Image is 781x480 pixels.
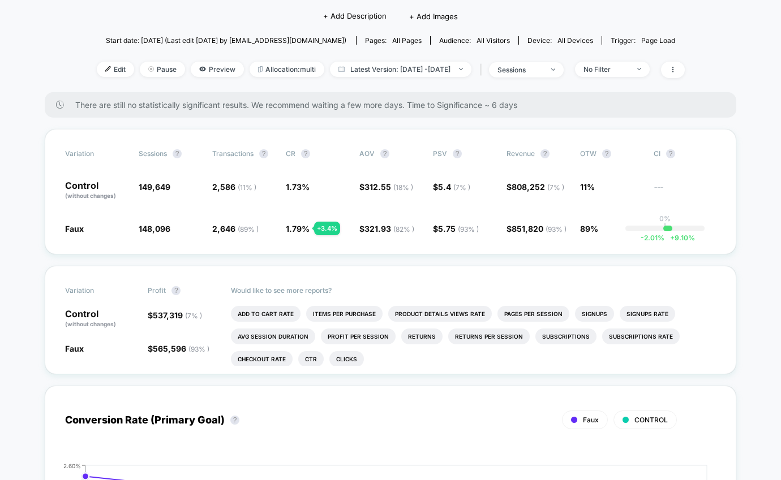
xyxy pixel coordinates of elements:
li: Checkout Rate [231,351,293,367]
li: Product Details Views Rate [388,306,492,322]
span: 1.73 % [286,182,310,192]
button: ? [602,149,611,158]
span: $ [148,344,209,353]
span: 2,646 [212,224,259,233]
span: + Add Images [409,12,458,21]
span: $ [433,182,470,192]
li: Signups Rate [620,306,675,322]
span: Revenue [507,149,535,158]
span: 5.4 [438,182,470,192]
span: (without changes) [65,192,116,199]
span: All Visitors [477,36,510,45]
li: Signups [575,306,614,322]
span: ( 93 % ) [458,225,479,233]
span: $ [507,224,567,233]
span: $ [507,182,564,192]
span: + [670,233,675,242]
span: 5.75 [438,224,479,233]
button: ? [173,149,182,158]
div: Pages: [365,36,422,45]
span: AOV [359,149,375,158]
li: Clicks [329,351,364,367]
img: calendar [338,66,345,72]
span: Variation [65,149,127,158]
span: ( 11 % ) [238,183,256,192]
div: + 3.4 % [314,222,340,235]
li: Profit Per Session [321,328,396,344]
span: Transactions [212,149,254,158]
span: Pause [140,62,185,77]
span: ( 89 % ) [238,225,259,233]
span: ( 93 % ) [546,225,567,233]
span: 11% [580,182,595,192]
span: all devices [557,36,593,45]
span: ( 7 % ) [185,312,202,320]
div: No Filter [583,65,629,73]
span: 148,096 [139,224,170,233]
li: Items Per Purchase [306,306,383,322]
button: ? [259,149,268,158]
p: Control [65,309,136,328]
span: 2,586 [212,182,256,192]
button: ? [301,149,310,158]
span: | [477,62,489,78]
li: Returns [401,328,443,344]
span: Preview [191,62,244,77]
span: ( 7 % ) [547,183,564,192]
span: CONTROL [634,416,668,424]
button: ? [453,149,462,158]
img: end [459,68,463,70]
button: ? [230,416,239,425]
span: 89% [580,224,598,233]
span: Profit [148,286,166,295]
p: | [664,223,666,231]
span: $ [148,310,202,320]
span: $ [433,224,479,233]
span: Device: [518,36,602,45]
span: Start date: [DATE] (Last edit [DATE] by [EMAIL_ADDRESS][DOMAIN_NAME]) [106,36,346,45]
span: Edit [97,62,134,77]
span: ( 93 % ) [188,345,209,353]
span: 1.79 % [286,224,310,233]
li: Avg Session Duration [231,328,315,344]
span: 312.55 [364,182,413,192]
span: + Add Description [323,11,387,22]
span: 149,649 [139,182,170,192]
div: Trigger: [611,36,675,45]
button: ? [380,149,389,158]
span: OTW [580,149,642,158]
div: Audience: [439,36,510,45]
li: Ctr [298,351,324,367]
p: Would like to see more reports? [231,286,716,295]
img: edit [105,66,111,72]
li: Add To Cart Rate [231,306,301,322]
span: $ [359,224,414,233]
span: Latest Version: [DATE] - [DATE] [330,62,471,77]
span: Faux [65,224,84,233]
button: ? [540,149,550,158]
span: Variation [65,286,127,295]
span: 565,596 [153,344,209,353]
p: Control [65,181,127,200]
button: ? [171,286,181,295]
span: $ [359,182,413,192]
span: Allocation: multi [250,62,324,77]
span: Faux [65,344,84,353]
span: ( 18 % ) [393,183,413,192]
span: -2.01 % [641,233,664,242]
span: --- [654,184,716,200]
span: CI [654,149,716,158]
span: 537,319 [153,310,202,320]
span: Faux [583,416,599,424]
div: sessions [497,66,543,74]
span: There are still no statistically significant results. We recommend waiting a few more days . Time... [75,100,714,110]
span: Page Load [641,36,675,45]
span: all pages [392,36,422,45]
span: 9.10 % [664,233,695,242]
img: rebalance [258,66,263,72]
p: 0% [659,214,671,223]
span: ( 82 % ) [393,225,414,233]
button: ? [666,149,675,158]
li: Pages Per Session [497,306,569,322]
tspan: 2.60% [63,462,81,469]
